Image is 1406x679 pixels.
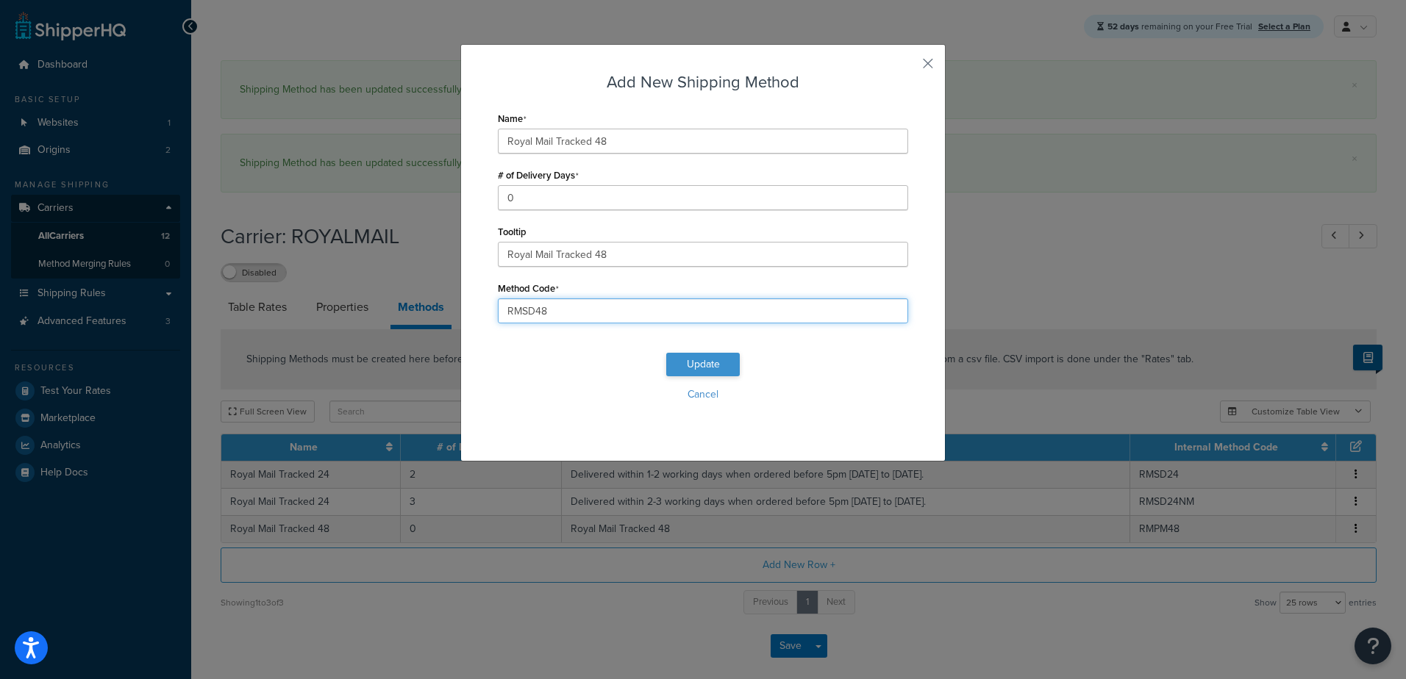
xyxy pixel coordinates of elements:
[498,384,908,406] button: Cancel
[498,283,559,295] label: Method Code
[498,170,579,182] label: # of Delivery Days
[498,71,908,93] h3: Add New Shipping Method
[498,226,527,237] label: Tooltip
[666,353,740,376] button: Update
[498,113,527,125] label: Name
